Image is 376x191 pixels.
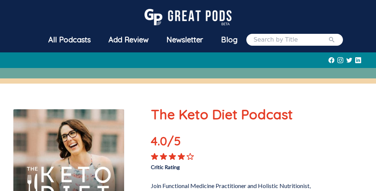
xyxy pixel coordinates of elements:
[151,132,191,153] p: 4.0 /5
[145,9,231,25] img: GreatPods
[158,30,212,49] a: Newsletter
[151,104,352,124] p: The Keto Diet Podcast
[151,160,252,171] p: Critic Rating
[39,30,100,49] a: All Podcasts
[212,30,246,49] a: Blog
[100,30,158,49] a: Add Review
[254,35,328,44] input: Search by Title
